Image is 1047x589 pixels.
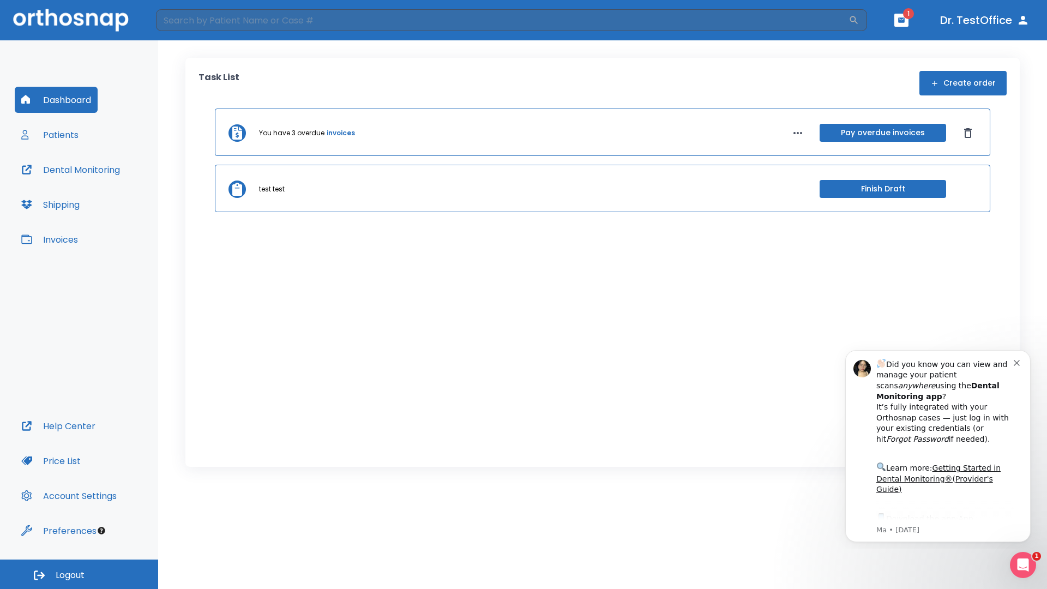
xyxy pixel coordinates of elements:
[47,171,185,227] div: Download the app: | ​ Let us know if you need help getting started!
[15,87,98,113] button: Dashboard
[820,180,946,198] button: Finish Draft
[15,413,102,439] button: Help Center
[903,8,914,19] span: 1
[1032,552,1041,561] span: 1
[156,9,849,31] input: Search by Patient Name or Case #
[15,483,123,509] button: Account Settings
[259,128,324,138] p: You have 3 overdue
[15,226,85,253] button: Invoices
[15,448,87,474] button: Price List
[15,122,85,148] button: Patients
[56,569,85,581] span: Logout
[185,17,194,26] button: Dismiss notification
[259,184,285,194] p: test test
[15,191,86,218] button: Shipping
[327,128,355,138] a: invoices
[15,518,103,544] button: Preferences
[919,71,1007,95] button: Create order
[47,174,145,194] a: App Store
[47,185,185,195] p: Message from Ma, sent 8w ago
[820,124,946,142] button: Pay overdue invoices
[959,124,977,142] button: Dismiss
[936,10,1034,30] button: Dr. TestOffice
[829,340,1047,549] iframe: Intercom notifications message
[1010,552,1036,578] iframe: Intercom live chat
[15,157,127,183] button: Dental Monitoring
[198,71,239,95] p: Task List
[97,526,106,536] div: Tooltip anchor
[13,9,129,31] img: Orthosnap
